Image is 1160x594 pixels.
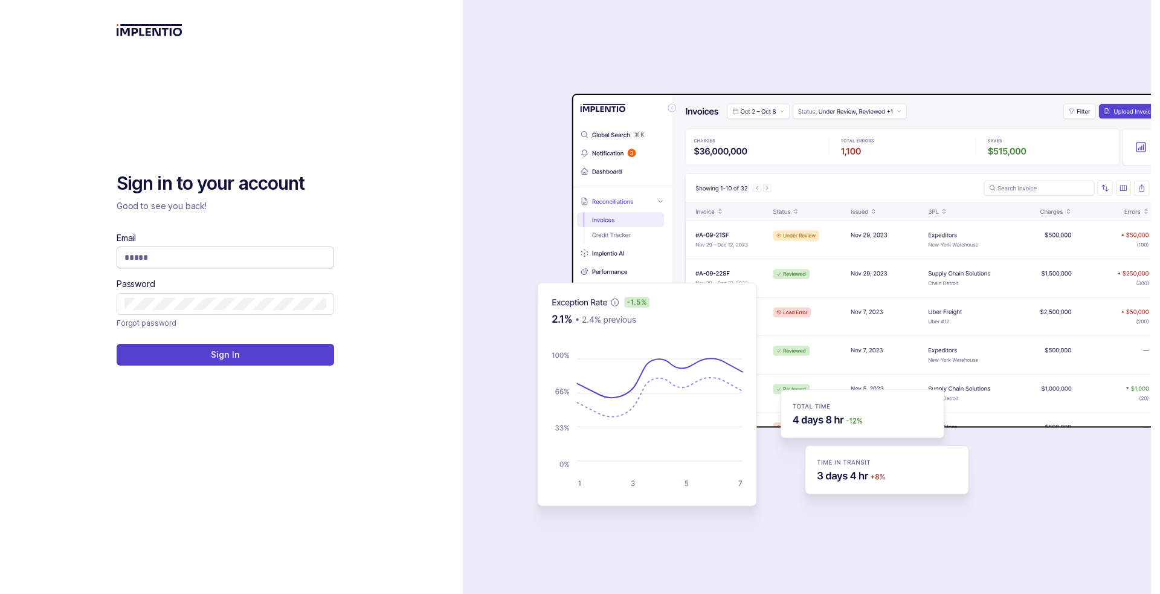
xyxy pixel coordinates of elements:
a: Link Forgot password [117,317,176,329]
label: Password [117,278,155,290]
p: Forgot password [117,317,176,329]
img: logo [117,24,182,36]
p: Good to see you back! [117,200,334,212]
label: Email [117,232,136,244]
p: Sign In [211,349,239,361]
h2: Sign in to your account [117,172,334,196]
button: Sign In [117,344,334,366]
